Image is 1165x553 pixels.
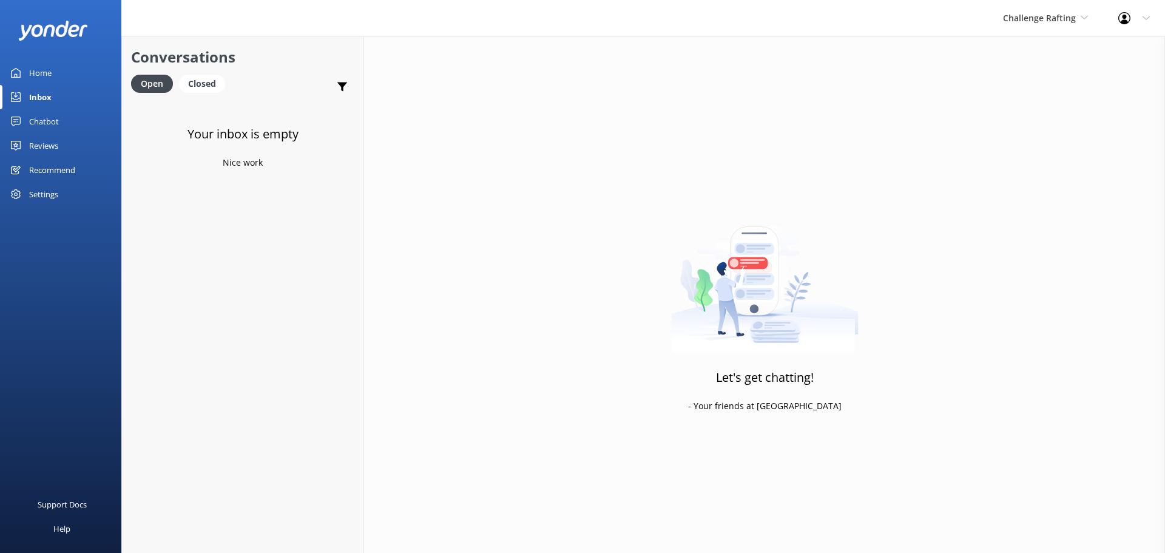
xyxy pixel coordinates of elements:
[179,76,231,90] a: Closed
[223,156,263,169] p: Nice work
[131,75,173,93] div: Open
[38,492,87,517] div: Support Docs
[29,85,52,109] div: Inbox
[688,399,842,413] p: - Your friends at [GEOGRAPHIC_DATA]
[53,517,70,541] div: Help
[131,76,179,90] a: Open
[29,61,52,85] div: Home
[187,124,299,144] h3: Your inbox is empty
[29,109,59,134] div: Chatbot
[29,158,75,182] div: Recommend
[1003,12,1076,24] span: Challenge Rafting
[29,134,58,158] div: Reviews
[29,182,58,206] div: Settings
[131,46,354,69] h2: Conversations
[18,21,88,41] img: yonder-white-logo.png
[716,368,814,387] h3: Let's get chatting!
[179,75,225,93] div: Closed
[671,201,859,353] img: artwork of a man stealing a conversation from at giant smartphone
